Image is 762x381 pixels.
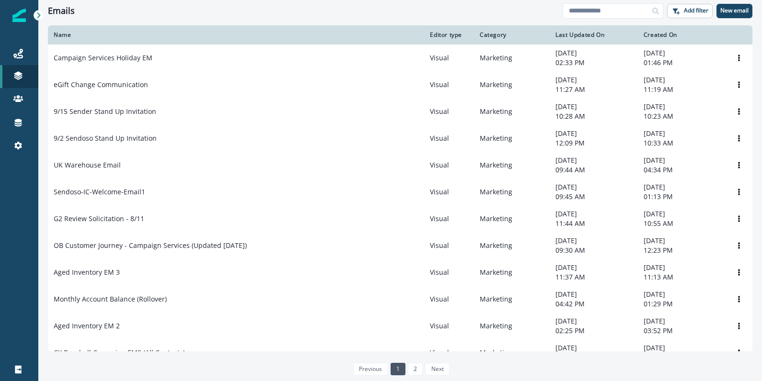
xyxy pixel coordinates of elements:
[644,316,720,326] p: [DATE]
[48,232,752,259] a: OB Customer Journey - Campaign Services (Updated [DATE])VisualMarketing[DATE]09:30 AM[DATE]12:23 ...
[731,265,747,280] button: Options
[555,290,632,299] p: [DATE]
[54,268,120,277] p: Aged Inventory EM 3
[54,31,418,39] div: Name
[731,104,747,119] button: Options
[424,98,474,125] td: Visual
[644,165,720,175] p: 04:34 PM
[555,326,632,336] p: 02:25 PM
[424,313,474,339] td: Visual
[555,102,632,112] p: [DATE]
[54,80,148,90] p: eGift Change Communication
[54,348,185,358] p: CX Baseball Campaign EM3 (All Contacts)
[555,316,632,326] p: [DATE]
[720,7,749,14] p: New email
[555,343,632,353] p: [DATE]
[644,75,720,85] p: [DATE]
[555,246,632,255] p: 09:30 AM
[474,45,550,71] td: Marketing
[48,98,752,125] a: 9/15 Sender Stand Up InvitationVisualMarketing[DATE]10:28 AM[DATE]10:23 AMOptions
[644,112,720,121] p: 10:23 AM
[430,31,468,39] div: Editor type
[424,232,474,259] td: Visual
[644,138,720,148] p: 10:33 AM
[731,131,747,146] button: Options
[48,259,752,286] a: Aged Inventory EM 3VisualMarketing[DATE]11:37 AM[DATE]11:13 AMOptions
[474,205,550,232] td: Marketing
[351,363,450,375] ul: Pagination
[555,31,632,39] div: Last Updated On
[644,209,720,219] p: [DATE]
[48,152,752,179] a: UK Warehouse EmailVisualMarketing[DATE]09:44 AM[DATE]04:34 PMOptions
[555,209,632,219] p: [DATE]
[474,232,550,259] td: Marketing
[644,326,720,336] p: 03:52 PM
[644,31,720,39] div: Created On
[555,156,632,165] p: [DATE]
[731,292,747,306] button: Options
[644,102,720,112] p: [DATE]
[424,205,474,232] td: Visual
[555,182,632,192] p: [DATE]
[48,286,752,313] a: Monthly Account Balance (Rollover)VisualMarketing[DATE]04:42 PM[DATE]01:29 PMOptions
[644,290,720,299] p: [DATE]
[474,98,550,125] td: Marketing
[54,294,167,304] p: Monthly Account Balance (Rollover)
[424,259,474,286] td: Visual
[424,286,474,313] td: Visual
[48,339,752,366] a: CX Baseball Campaign EM3 (All Contacts)VisualMarketing[DATE]02:15 PM[DATE]02:11 PMOptions
[644,236,720,246] p: [DATE]
[555,299,632,309] p: 04:42 PM
[54,160,121,170] p: UK Warehouse Email
[424,339,474,366] td: Visual
[731,158,747,172] button: Options
[54,187,145,197] p: Sendoso-IC-Welcome-Email1
[424,152,474,179] td: Visual
[474,125,550,152] td: Marketing
[474,71,550,98] td: Marketing
[48,6,75,16] h1: Emails
[555,263,632,272] p: [DATE]
[391,363,405,375] a: Page 1 is your current page
[684,7,708,14] p: Add filter
[48,125,752,152] a: 9/2 Sendoso Stand Up InvitationVisualMarketing[DATE]12:09 PM[DATE]10:33 AMOptions
[644,219,720,228] p: 10:55 AM
[555,219,632,228] p: 11:44 AM
[48,71,752,98] a: eGift Change CommunicationVisualMarketing[DATE]11:27 AM[DATE]11:19 AMOptions
[54,107,156,116] p: 9/15 Sender Stand Up Invitation
[555,272,632,282] p: 11:37 AM
[555,48,632,58] p: [DATE]
[555,138,632,148] p: 12:09 PM
[424,45,474,71] td: Visual
[54,134,157,143] p: 9/2 Sendoso Stand Up Invitation
[555,165,632,175] p: 09:44 AM
[474,339,550,366] td: Marketing
[424,125,474,152] td: Visual
[48,45,752,71] a: Campaign Services Holiday EMVisualMarketing[DATE]02:33 PM[DATE]01:46 PMOptions
[54,214,144,224] p: G2 Review Solicitation - 8/11
[555,236,632,246] p: [DATE]
[474,179,550,205] td: Marketing
[54,53,152,63] p: Campaign Services Holiday EM
[731,346,747,360] button: Options
[48,179,752,205] a: Sendoso-IC-Welcome-Email1VisualMarketing[DATE]09:45 AM[DATE]01:13 PMOptions
[474,286,550,313] td: Marketing
[424,179,474,205] td: Visual
[12,9,26,22] img: Inflection
[644,246,720,255] p: 12:23 PM
[555,192,632,202] p: 09:45 AM
[474,313,550,339] td: Marketing
[425,363,449,375] a: Next page
[731,78,747,92] button: Options
[644,129,720,138] p: [DATE]
[480,31,544,39] div: Category
[555,85,632,94] p: 11:27 AM
[731,212,747,226] button: Options
[555,129,632,138] p: [DATE]
[667,4,713,18] button: Add filter
[644,272,720,282] p: 11:13 AM
[48,313,752,339] a: Aged Inventory EM 2VisualMarketing[DATE]02:25 PM[DATE]03:52 PMOptions
[644,48,720,58] p: [DATE]
[644,58,720,67] p: 01:46 PM
[555,75,632,85] p: [DATE]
